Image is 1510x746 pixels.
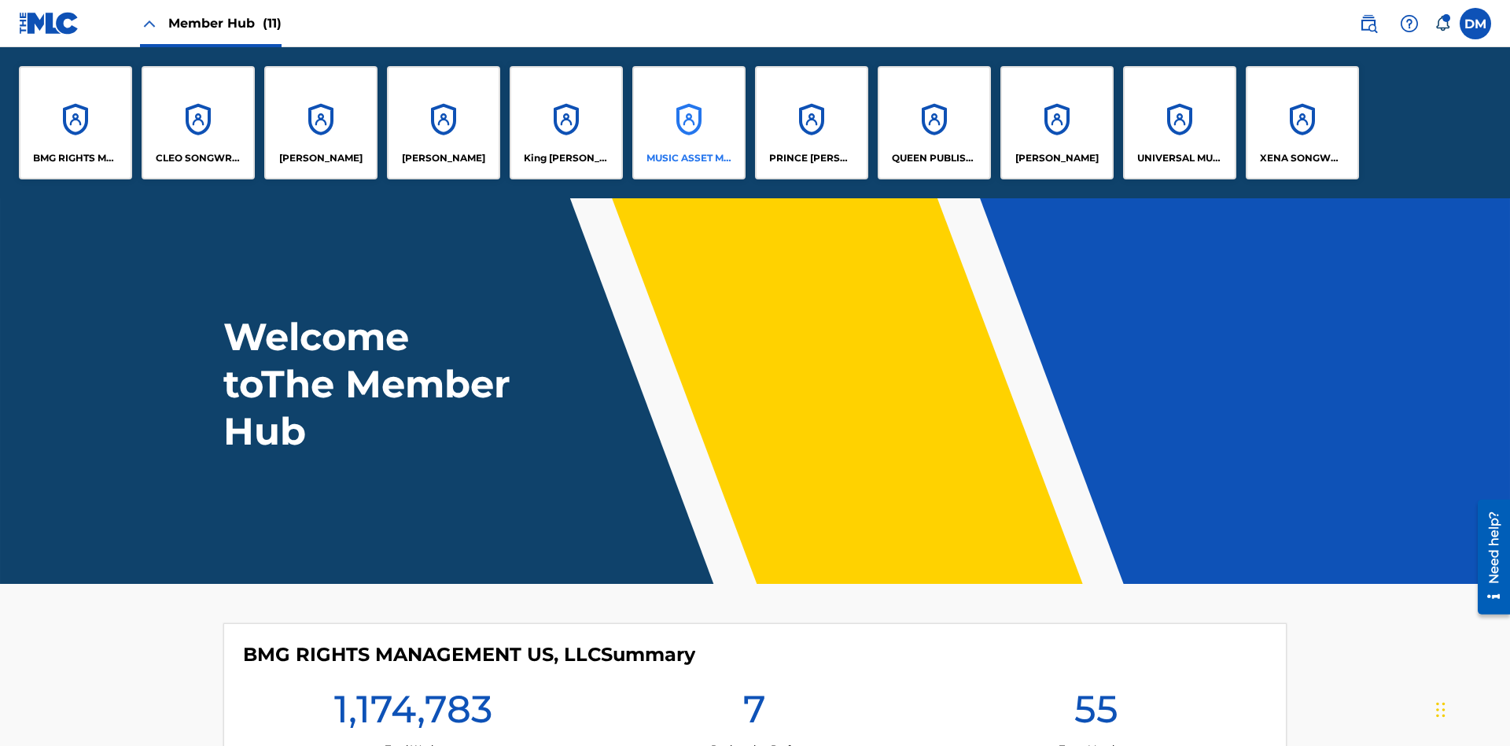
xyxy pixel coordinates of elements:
a: Accounts[PERSON_NAME] [264,66,377,179]
p: UNIVERSAL MUSIC PUB GROUP [1137,151,1223,165]
a: AccountsKing [PERSON_NAME] [510,66,623,179]
div: User Menu [1460,8,1491,39]
div: Help [1394,8,1425,39]
a: AccountsCLEO SONGWRITER [142,66,255,179]
span: Member Hub [168,14,282,32]
a: Public Search [1353,8,1384,39]
a: AccountsMUSIC ASSET MANAGEMENT (MAM) [632,66,746,179]
p: ELVIS COSTELLO [279,151,363,165]
h4: BMG RIGHTS MANAGEMENT US, LLC [243,643,695,667]
img: help [1400,14,1419,33]
p: King McTesterson [524,151,610,165]
iframe: Resource Center [1466,493,1510,622]
p: XENA SONGWRITER [1260,151,1346,165]
img: MLC Logo [19,12,79,35]
p: PRINCE MCTESTERSON [769,151,855,165]
span: (11) [263,16,282,31]
p: RONALD MCTESTERSON [1015,151,1099,165]
img: Close [140,14,159,33]
a: AccountsPRINCE [PERSON_NAME] [755,66,868,179]
iframe: Chat Widget [1431,670,1510,746]
p: BMG RIGHTS MANAGEMENT US, LLC [33,151,119,165]
img: search [1359,14,1378,33]
a: Accounts[PERSON_NAME] [387,66,500,179]
a: AccountsBMG RIGHTS MANAGEMENT US, LLC [19,66,132,179]
a: AccountsXENA SONGWRITER [1246,66,1359,179]
div: Drag [1436,686,1446,733]
a: AccountsQUEEN PUBLISHA [878,66,991,179]
p: EYAMA MCSINGER [402,151,485,165]
h1: 55 [1074,685,1118,742]
a: Accounts[PERSON_NAME] [1000,66,1114,179]
p: CLEO SONGWRITER [156,151,241,165]
div: Notifications [1434,16,1450,31]
p: QUEEN PUBLISHA [892,151,978,165]
h1: Welcome to The Member Hub [223,313,517,455]
a: AccountsUNIVERSAL MUSIC PUB GROUP [1123,66,1236,179]
h1: 7 [743,685,766,742]
h1: 1,174,783 [334,685,492,742]
p: MUSIC ASSET MANAGEMENT (MAM) [646,151,732,165]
